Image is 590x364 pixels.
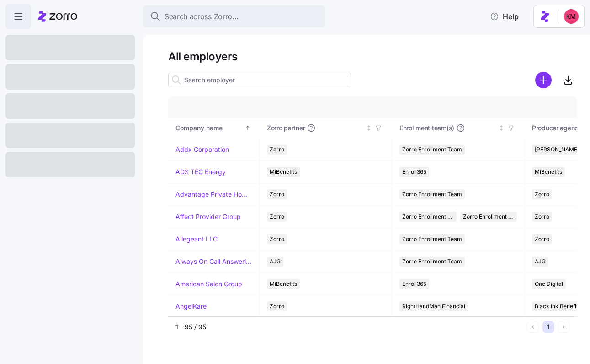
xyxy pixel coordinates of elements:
span: Zorro [270,234,284,244]
div: Company name [175,123,243,133]
div: Not sorted [498,125,505,131]
a: Advantage Private Home Care [175,190,252,199]
span: Zorro Enrollment Team [402,145,462,155]
span: Zorro Enrollment Team [402,257,462,267]
th: Company nameSorted ascending [168,118,260,139]
span: Zorro [535,234,549,244]
button: 1 [542,321,554,333]
span: Producer agency [532,123,582,133]
span: Zorro [535,212,549,222]
span: Zorro partner [267,123,305,133]
span: RightHandMan Financial [402,301,465,311]
h1: All employers [168,49,577,64]
a: Addx Corporation [175,145,229,154]
span: AJG [270,257,281,267]
span: Zorro Enrollment Experts [463,212,515,222]
span: Zorro [270,189,284,199]
span: Search across Zorro... [165,11,239,22]
span: MiBenefits [535,167,562,177]
button: Search across Zorro... [143,5,325,27]
a: Affect Provider Group [175,212,241,221]
span: One Digital [535,279,563,289]
span: Help [490,11,519,22]
span: Zorro Enrollment Team [402,234,462,244]
div: Sorted ascending [245,125,251,131]
input: Search employer [168,73,351,87]
div: 1 - 95 / 95 [175,322,523,332]
span: Enrollment team(s) [399,123,454,133]
a: AngelKare [175,302,207,311]
th: Enrollment team(s)Not sorted [392,118,525,139]
a: ADS TEC Energy [175,167,226,177]
span: Zorro [535,189,549,199]
a: Allegeant LLC [175,235,218,244]
span: Enroll365 [402,279,426,289]
span: Zorro [270,145,284,155]
img: 8fbd33f679504da1795a6676107ffb9e [564,9,579,24]
svg: add icon [535,72,552,88]
span: AJG [535,257,546,267]
span: MiBenefits [270,167,297,177]
span: Zorro [270,301,284,311]
span: MiBenefits [270,279,297,289]
span: Enroll365 [402,167,426,177]
span: Zorro [270,212,284,222]
a: American Salon Group [175,279,242,289]
span: Zorro Enrollment Team [402,212,454,222]
th: Zorro partnerNot sorted [260,118,392,139]
span: Black Ink Benefits [535,301,581,311]
span: Zorro Enrollment Team [402,189,462,199]
button: Previous page [527,321,539,333]
button: Help [483,7,526,26]
div: Not sorted [366,125,372,131]
button: Next page [558,321,570,333]
a: Always On Call Answering Service [175,257,252,266]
